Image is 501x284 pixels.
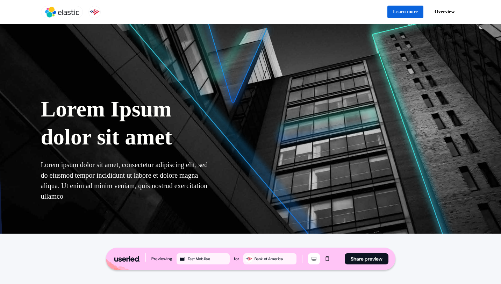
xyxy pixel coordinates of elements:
[41,159,209,201] p: Lorem ipsum dolor sit amet, consectetur adipiscing elit, sed do eiusmod tempor incididunt ut labo...
[308,253,320,264] button: Desktop mode
[151,255,172,262] div: Previewing
[234,255,239,262] div: for
[188,256,228,262] div: Test Mobilise
[345,253,388,264] button: Share preview
[429,6,460,18] a: Overview
[255,256,295,262] div: Bank of America
[387,6,423,18] a: Learn more
[41,97,172,149] span: Lorem Ipsum dolor sit amet
[321,253,333,264] button: Mobile mode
